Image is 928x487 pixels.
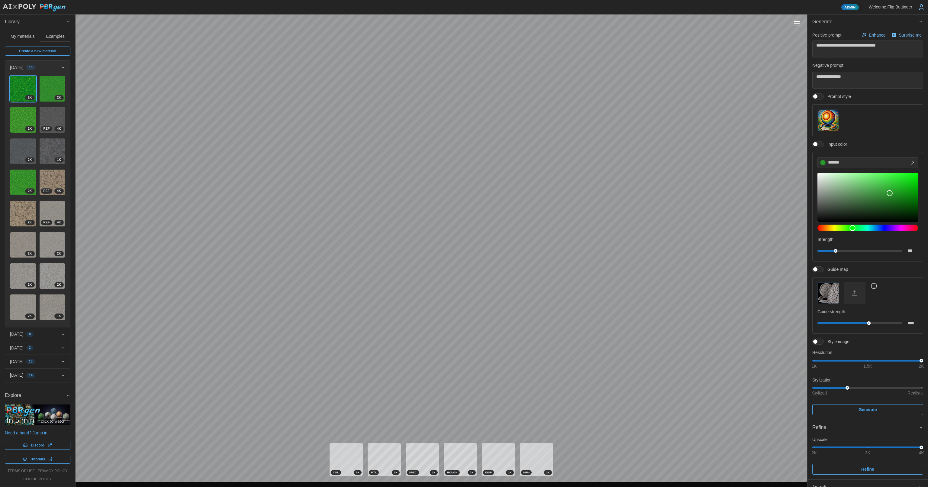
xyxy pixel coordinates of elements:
span: 2 K [28,282,32,287]
span: REF [43,126,50,131]
span: 16 [29,65,33,70]
span: Style image [824,339,849,345]
button: [DATE]3 [5,341,70,355]
a: K910bFHBOE4UJvC5Dj8z4KREF [39,169,66,196]
span: Admin [844,5,855,10]
span: 3 [29,346,31,350]
span: My materials [11,34,34,38]
span: 2 K [432,470,436,475]
img: PBRgen explained in 5 minutes [5,404,70,425]
img: Guide map [818,283,839,304]
span: Refine [861,464,874,474]
img: Prompt style [818,110,839,131]
span: 2 K [57,282,61,287]
button: Surprise me [890,31,923,39]
p: Stylization [812,377,923,383]
span: Examples [46,34,65,38]
span: 2 K [546,470,550,475]
span: DISP [485,470,492,475]
p: Need a hand? Jump in: [5,430,70,436]
button: Toggle viewport controls [793,19,801,28]
a: Tutorials [5,455,70,464]
button: Refine [812,464,923,475]
img: MujOtITkD3gRryerdJdu [10,107,36,133]
img: SPAxP1V5z1iPuFzW1bgB [10,232,36,258]
span: 2 K [57,95,61,100]
span: 2 K [28,157,32,162]
span: COL [333,470,339,475]
span: 8 [29,332,31,337]
img: kTy90mGmgqzYuix2D8ba [10,170,36,195]
span: MTL [371,470,377,475]
img: 5MgrzKnKoefrJVUtEze4 [10,138,36,164]
a: se0vHx8M1Yh4HtKhcX0D2K [10,294,36,320]
img: RvFRFoGilhkg4LHqNjP6 [10,201,36,226]
button: [DATE]8 [5,327,70,341]
a: 1lVrNKu5ZjjTom45eeWY4KREF [39,107,66,133]
span: Discord [31,441,44,450]
button: [DATE]16 [5,61,70,74]
img: se0vHx8M1Yh4HtKhcX0D [10,294,36,320]
span: NRM [523,470,530,475]
button: Generate [812,404,923,415]
img: D2mQqWy1jwjU46bOabdP [10,76,36,102]
img: AIxPoly PBRgen [2,4,66,12]
span: ROUGH [447,470,458,475]
p: [DATE] [10,359,23,365]
a: D2mQqWy1jwjU46bOabdP2K [10,76,36,102]
img: kIKwcbBQitk4gduVaFKK [10,263,36,289]
span: 15 [29,359,33,364]
span: 1 K [57,157,61,162]
span: 2 K [470,470,474,475]
a: dynVx547Re5pG9j4skuv4KREF [39,200,66,227]
img: wrVqLlg1lbVduYD5UFKh [40,294,65,320]
a: f1AQjwylG238Y1INkr2i1K [39,138,66,164]
span: 2 K [28,251,32,256]
span: REF [43,189,50,193]
span: 4 K [57,189,61,193]
img: yoveMHJhHiOC8sj6olSN [40,76,65,102]
p: Resolution [812,349,923,356]
p: Positive prompt [812,32,841,38]
span: REF [43,220,50,225]
span: 2 K [28,314,32,319]
span: Create a new material [19,47,56,55]
button: Generate [807,15,928,29]
p: [DATE] [10,345,23,351]
span: 2 K [394,470,398,475]
img: f1AQjwylG238Y1INkr2i [40,138,65,164]
button: [DATE]14 [5,368,70,382]
span: 2 K [28,126,32,131]
span: Guide map [824,266,848,272]
p: [DATE] [10,372,23,378]
a: 04QyqzGXkCG0qZ7W8nrx2K [39,263,66,289]
span: Tutorials [30,455,45,463]
span: 1 K [57,314,61,319]
img: 04QyqzGXkCG0qZ7W8nrx [40,263,65,289]
div: [DATE]16 [5,74,70,327]
span: Input color [824,141,847,147]
a: cookie policy [23,477,52,482]
span: 2 K [356,470,359,475]
a: MujOtITkD3gRryerdJdu2K [10,107,36,133]
span: 2 K [57,251,61,256]
span: 2 K [508,470,512,475]
img: dynVx547Re5pG9j4skuv [40,201,65,226]
button: [DATE]15 [5,355,70,368]
div: Generate [807,29,928,420]
span: Generate [859,404,877,415]
p: Negative prompt [812,62,923,68]
a: 5MgrzKnKoefrJVUtEze42K [10,138,36,164]
span: Library [5,15,66,29]
button: Refine [807,420,928,435]
p: Guide strength [817,309,918,315]
p: [DATE] [10,64,23,70]
div: Refine [807,435,928,479]
div: Refine [812,424,919,431]
span: 4 K [57,126,61,131]
span: Explore [5,388,66,403]
span: 2 K [28,189,32,193]
span: 14 [29,373,33,378]
a: yoveMHJhHiOC8sj6olSN2K [39,76,66,102]
button: Enhance [860,31,887,39]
